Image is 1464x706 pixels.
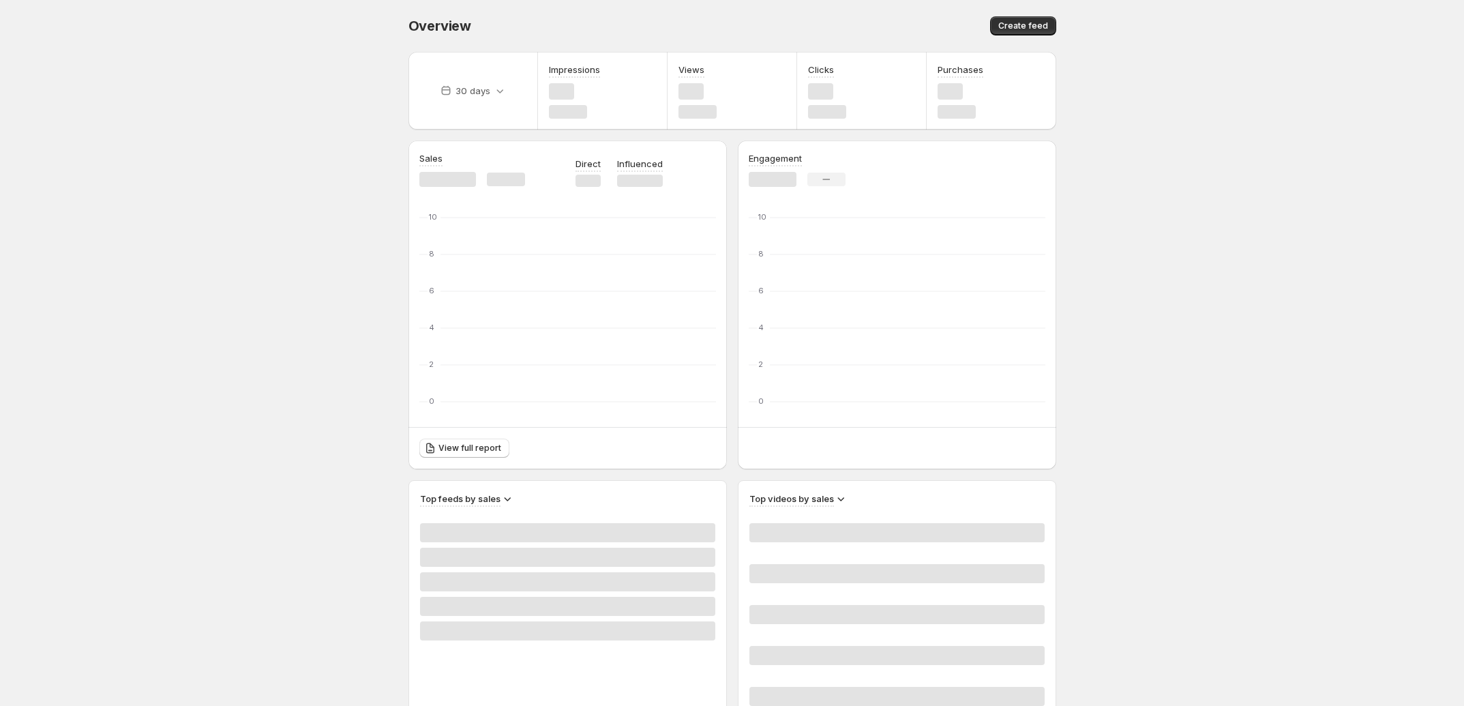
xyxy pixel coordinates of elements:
[998,20,1048,31] span: Create feed
[429,359,434,369] text: 2
[419,439,509,458] a: View full report
[617,157,663,171] p: Influenced
[758,286,764,295] text: 6
[438,443,501,454] span: View full report
[749,151,802,165] h3: Engagement
[429,212,437,222] text: 10
[429,323,434,332] text: 4
[549,63,600,76] h3: Impressions
[938,63,983,76] h3: Purchases
[808,63,834,76] h3: Clicks
[576,157,601,171] p: Direct
[419,151,443,165] h3: Sales
[990,16,1056,35] button: Create feed
[758,249,764,259] text: 8
[429,396,434,406] text: 0
[678,63,704,76] h3: Views
[758,396,764,406] text: 0
[408,18,471,34] span: Overview
[429,249,434,259] text: 8
[758,359,763,369] text: 2
[758,212,766,222] text: 10
[420,492,501,505] h3: Top feeds by sales
[455,84,490,98] p: 30 days
[749,492,834,505] h3: Top videos by sales
[429,286,434,295] text: 6
[758,323,764,332] text: 4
